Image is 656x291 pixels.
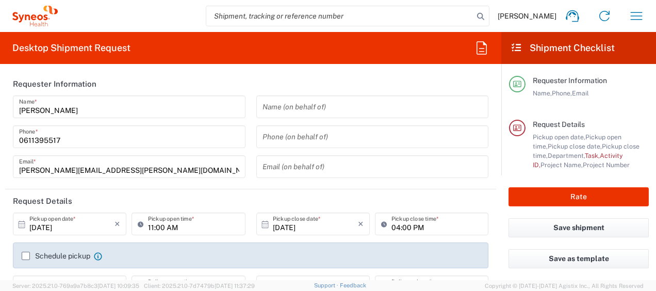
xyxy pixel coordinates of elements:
[533,76,607,85] span: Requester Information
[314,282,340,288] a: Support
[12,283,139,289] span: Server: 2025.21.0-769a9a7b8c3
[215,283,255,289] span: [DATE] 11:37:29
[533,120,585,128] span: Request Details
[144,283,255,289] span: Client: 2025.21.0-7d7479b
[509,218,649,237] button: Save shipment
[509,249,649,268] button: Save as template
[22,252,90,260] label: Schedule pickup
[114,216,120,232] i: ×
[533,133,585,141] span: Pickup open date,
[548,152,585,159] span: Department,
[485,281,644,290] span: Copyright © [DATE]-[DATE] Agistix Inc., All Rights Reserved
[511,42,615,54] h2: Shipment Checklist
[340,282,366,288] a: Feedback
[498,11,556,21] span: [PERSON_NAME]
[13,79,96,89] h2: Requester Information
[583,161,630,169] span: Project Number
[585,152,600,159] span: Task,
[552,89,572,97] span: Phone,
[13,196,72,206] h2: Request Details
[97,283,139,289] span: [DATE] 10:09:35
[533,89,552,97] span: Name,
[206,6,473,26] input: Shipment, tracking or reference number
[509,187,649,206] button: Rate
[540,161,583,169] span: Project Name,
[548,142,602,150] span: Pickup close date,
[12,42,130,54] h2: Desktop Shipment Request
[358,216,364,232] i: ×
[572,89,589,97] span: Email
